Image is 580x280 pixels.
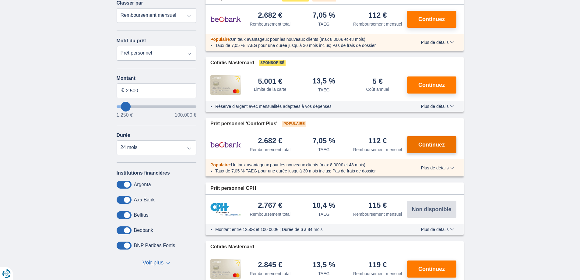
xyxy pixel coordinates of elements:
span: Prêt personnel 'Confort Plus' [210,120,277,127]
div: Remboursement total [250,211,290,217]
button: Continuez [407,76,456,94]
div: 2.682 € [258,137,282,145]
div: Remboursement total [250,21,290,27]
label: BNP Paribas Fortis [134,243,175,248]
span: Populaire [210,37,230,42]
li: Montant entre 1250€ et 100 000€ ; Durée de 6 à 84 mois [215,226,403,232]
span: Un taux avantageux pour les nouveaux clients (max 8.000€ et 48 mois) [231,37,365,42]
span: Voir plus [142,259,163,267]
span: Non disponible [412,207,452,212]
div: TAEG [318,87,329,93]
div: 7,05 % [312,137,335,145]
div: 5.001 € [258,78,282,85]
div: 119 € [368,261,387,269]
span: Un taux avantageux pour les nouveaux clients (max 8.000€ et 48 mois) [231,162,365,167]
div: 115 € [368,202,387,210]
div: 10,4 % [312,202,335,210]
label: Durée [117,133,130,138]
img: pret personnel Beobank [210,12,241,27]
button: Voir plus ▼ [141,259,172,267]
div: Remboursement total [250,271,290,277]
img: pret personnel Beobank [210,137,241,152]
div: : [206,162,408,168]
div: 5 € [373,78,383,85]
label: Argenta [134,182,151,187]
span: € [121,87,124,94]
label: Belfius [134,212,149,218]
span: Populaire [282,121,306,127]
div: : [206,36,408,42]
div: TAEG [318,271,329,277]
label: Institutions financières [117,170,170,176]
span: Continuez [418,142,445,147]
label: Montant [117,76,197,81]
button: Continuez [407,11,456,28]
div: Coût annuel [366,86,389,92]
div: 2.845 € [258,261,282,269]
div: Remboursement mensuel [353,271,402,277]
button: Non disponible [407,201,456,218]
button: Continuez [407,261,456,278]
li: Taux de 7,05 % TAEG pour une durée jusqu’à 30 mois inclus; Pas de frais de dossier [215,42,403,48]
span: Continuez [418,16,445,22]
span: Cofidis Mastercard [210,243,254,250]
div: Remboursement total [250,147,290,153]
label: Axa Bank [134,197,155,203]
input: wantToBorrow [117,105,197,108]
span: Populaire [210,162,230,167]
span: Plus de détails [421,104,454,108]
span: Continuez [418,266,445,272]
div: TAEG [318,21,329,27]
span: 100.000 € [175,113,196,118]
button: Plus de détails [416,227,459,232]
label: Motif du prêt [117,38,146,44]
span: Cofidis Mastercard [210,59,254,66]
li: Taux de 7,05 % TAEG pour une durée jusqu’à 30 mois inclus; Pas de frais de dossier [215,168,403,174]
button: Continuez [407,136,456,153]
div: 13,5 % [312,77,335,86]
button: Plus de détails [416,40,459,45]
button: Plus de détails [416,165,459,170]
span: Sponsorisé [259,60,286,66]
div: Remboursement mensuel [353,211,402,217]
div: 7,05 % [312,12,335,20]
span: Plus de détails [421,166,454,170]
div: Remboursement mensuel [353,147,402,153]
button: Plus de détails [416,104,459,109]
span: ▼ [166,262,170,264]
span: 1.250 € [117,113,133,118]
div: 112 € [368,12,387,20]
img: pret personnel CPH Banque [210,203,241,216]
label: Beobank [134,228,153,233]
div: Limite de la carte [254,86,286,92]
li: Réserve d'argent avec mensualités adaptées à vos dépenses [215,103,403,109]
div: Remboursement mensuel [353,21,402,27]
div: TAEG [318,211,329,217]
span: Continuez [418,82,445,88]
img: pret personnel Cofidis CC [210,75,241,95]
div: 13,5 % [312,261,335,269]
div: 2.767 € [258,202,282,210]
span: Plus de détails [421,227,454,232]
label: Classer par [117,0,143,6]
span: Prêt personnel CPH [210,185,256,192]
div: TAEG [318,147,329,153]
div: 2.682 € [258,12,282,20]
img: pret personnel Cofidis CC [210,259,241,279]
span: Plus de détails [421,40,454,44]
div: 112 € [368,137,387,145]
